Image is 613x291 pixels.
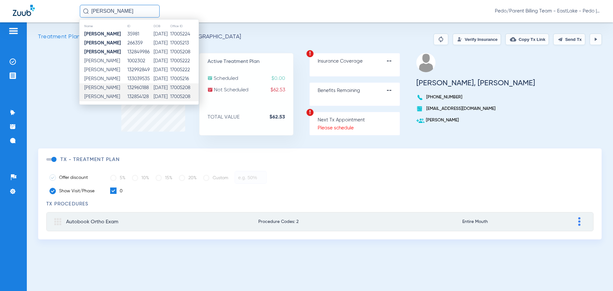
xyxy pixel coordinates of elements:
td: 133039535 [127,74,153,83]
p: Benefits Remaining [318,88,400,94]
strong: [PERSON_NAME] [84,32,121,36]
td: [DATE] [153,74,170,83]
p: Please schedule [318,125,400,131]
th: DOB [153,23,170,30]
strong: -- [387,58,400,65]
td: [DATE] [153,83,170,92]
img: add-user.svg [416,117,424,125]
th: Office ID [170,23,199,30]
p: [EMAIL_ADDRESS][DOMAIN_NAME] [416,105,535,112]
img: hamburger-icon [8,27,19,35]
label: 5% [110,172,125,184]
td: 17005208 [170,83,199,92]
span: Pedo/Parent Billing Team - EastLake - Pedo | The Super Dentists [495,8,600,14]
strong: [PERSON_NAME] [84,41,121,45]
img: profile.png [416,53,435,72]
span: Autobook Ortho Exam [66,219,118,225]
span: Entire Mouth [462,219,530,224]
td: [DATE] [153,30,170,39]
strong: $62.53 [269,114,293,120]
span: [PERSON_NAME] [84,85,120,90]
img: not-scheduled.svg [208,87,213,92]
td: 17005216 [170,74,199,83]
h3: [PERSON_NAME], [PERSON_NAME] [416,80,535,86]
label: Show Visit/Phase [49,188,101,194]
td: 132960188 [127,83,153,92]
img: Verify Insurance [457,37,462,42]
img: scheduled.svg [208,75,213,80]
td: 132992849 [127,65,153,74]
img: Reparse [437,35,445,43]
td: 17005208 [170,92,199,101]
td: 17005213 [170,39,199,48]
img: group.svg [54,218,61,225]
button: Copy Tx Link [505,34,549,45]
td: [DATE] [153,65,170,74]
td: [DATE] [153,39,170,48]
span: Treatment Plans [38,34,83,40]
td: 1002302 [127,57,153,65]
p: [PHONE_NUMBER] [416,94,535,100]
label: 20% [179,172,197,184]
span: [PERSON_NAME] [84,76,120,81]
span: [PERSON_NAME] [84,94,120,99]
img: group-dot-blue.svg [578,217,580,226]
img: Search Icon [83,8,89,14]
img: play.svg [593,37,598,42]
img: warning.svg [306,50,314,57]
span: [PERSON_NAME] [84,58,120,63]
td: [DATE] [153,48,170,57]
input: e.g. 50% [235,171,267,184]
span: [PERSON_NAME] [84,67,120,72]
iframe: Chat Widget [581,260,613,291]
img: link-copy.png [510,36,516,42]
p: Scheduled [208,75,293,82]
p: Next Tx Appointment [318,117,400,123]
td: 132849986 [127,48,153,57]
p: TOTAL VALUE [208,114,293,120]
img: book.svg [416,105,423,112]
img: voice-call-b.svg [416,94,425,101]
td: 17005208 [170,48,199,57]
img: Zuub Logo [13,5,35,16]
span: Procedure Codes: 2 [258,219,417,224]
h3: TX Procedures [46,201,594,207]
td: [DATE] [153,57,170,65]
p: Active Treatment Plan [208,58,293,65]
img: warning.svg [306,109,314,116]
button: Send Tx [553,34,585,45]
p: Insurance Coverage [318,58,400,65]
mat-expansion-panel-header: Autobook Ortho ExamProcedure Codes: 2Entire Mouth [46,212,594,231]
label: 0 [110,188,123,195]
td: 17005224 [170,30,199,39]
td: 17005222 [170,65,199,74]
strong: [PERSON_NAME] [84,50,121,54]
img: send.svg [558,37,563,42]
span: $0.00 [271,75,293,82]
th: Name [79,23,127,30]
td: 35981 [127,30,153,39]
span: DOB: [DEMOGRAPHIC_DATA] [165,34,241,40]
th: ID [127,23,153,30]
td: 132854128 [127,92,153,101]
button: Verify Insurance [453,34,501,45]
td: [DATE] [153,92,170,101]
strong: -- [387,88,400,94]
h3: TX - Treatment Plan [60,157,120,163]
td: 17005222 [170,57,199,65]
label: 15% [155,172,172,184]
td: 266359 [127,39,153,48]
p: [PERSON_NAME] [416,117,535,123]
label: 10% [132,172,149,184]
label: Custom [203,172,228,184]
input: Search for patients [80,5,160,18]
p: Not Scheduled [208,87,293,93]
span: $62.53 [270,87,293,93]
label: Offer discount [49,174,101,181]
